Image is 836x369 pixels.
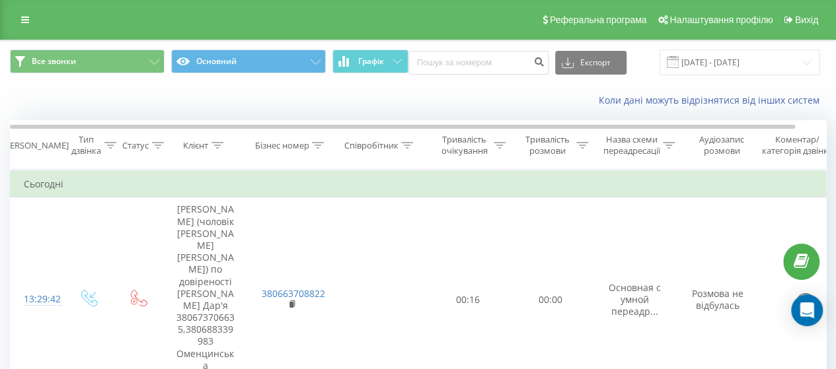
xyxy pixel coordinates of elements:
[599,94,826,106] a: Коли дані можуть відрізнятися вiд інших систем
[795,15,818,25] span: Вихід
[759,134,836,156] div: Коментар/категорія дзвінка
[24,286,50,312] div: 13:29:42
[438,134,490,156] div: Тривалість очікування
[603,134,660,156] div: Назва схеми переадресації
[254,140,309,151] div: Бізнес номер
[689,134,753,156] div: Аудіозапис розмови
[122,140,149,151] div: Статус
[171,50,326,73] button: Основний
[332,50,408,73] button: Графік
[10,50,165,73] button: Все звонки
[609,281,661,318] span: Основная с умной переадр...
[183,140,208,151] div: Клієнт
[262,287,325,300] a: 380663708822
[2,140,69,151] div: [PERSON_NAME]
[692,287,743,312] span: Розмова не відбулась
[521,134,573,156] div: Тривалість розмови
[344,140,398,151] div: Співробітник
[32,56,76,67] span: Все звонки
[555,51,627,75] button: Експорт
[791,294,823,326] div: Open Intercom Messenger
[669,15,773,25] span: Налаштування профілю
[71,134,101,156] div: Тип дзвінка
[358,57,384,66] span: Графік
[550,15,647,25] span: Реферальна програма
[408,51,549,75] input: Пошук за номером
